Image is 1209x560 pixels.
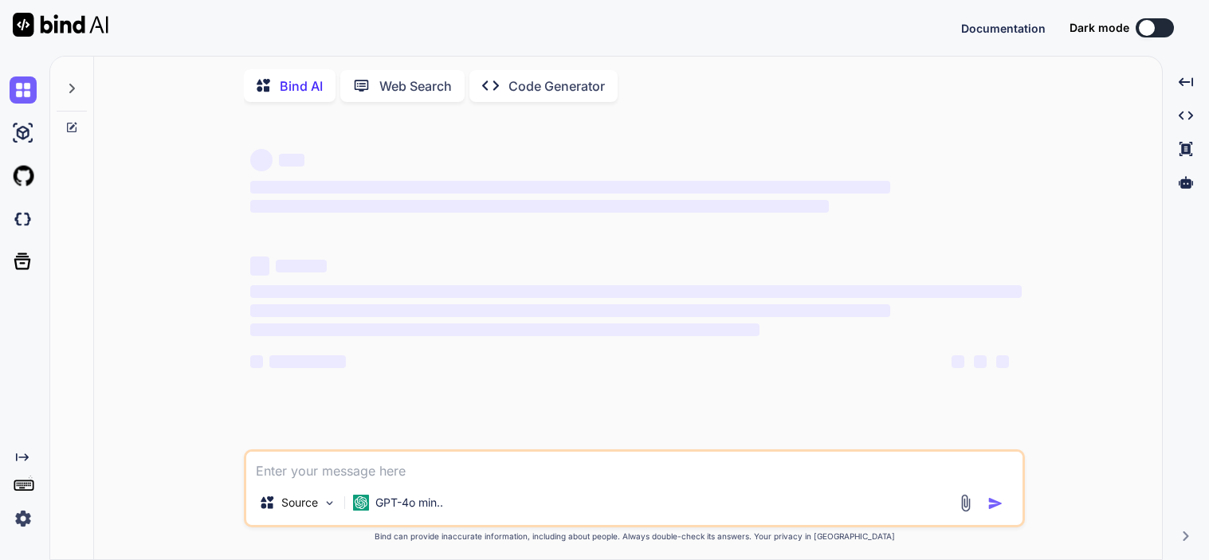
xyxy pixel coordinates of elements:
[250,181,890,194] span: ‌
[250,257,269,276] span: ‌
[996,355,1009,368] span: ‌
[10,76,37,104] img: chat
[987,495,1003,511] img: icon
[961,22,1046,35] span: Documentation
[244,531,1025,542] p: Bind can provide inaccurate information, including about people. Always double-check its answers....
[281,495,318,511] p: Source
[10,206,37,233] img: darkCloudIdeIcon
[269,355,346,368] span: ‌
[276,260,327,272] span: ‌
[250,323,760,336] span: ‌
[379,76,452,96] p: Web Search
[956,494,975,512] img: attachment
[250,355,263,368] span: ‌
[280,76,323,96] p: Bind AI
[375,495,443,511] p: GPT-4o min..
[508,76,605,96] p: Code Generator
[323,496,336,510] img: Pick Models
[250,149,273,171] span: ‌
[10,119,37,147] img: ai-studio
[250,285,1022,298] span: ‌
[353,495,369,511] img: GPT-4o mini
[974,355,987,368] span: ‌
[952,355,964,368] span: ‌
[10,505,37,532] img: settings
[250,200,829,213] span: ‌
[13,13,108,37] img: Bind AI
[10,163,37,190] img: githubLight
[1070,20,1129,36] span: Dark mode
[279,154,304,166] span: ‌
[961,20,1046,37] button: Documentation
[250,304,890,317] span: ‌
